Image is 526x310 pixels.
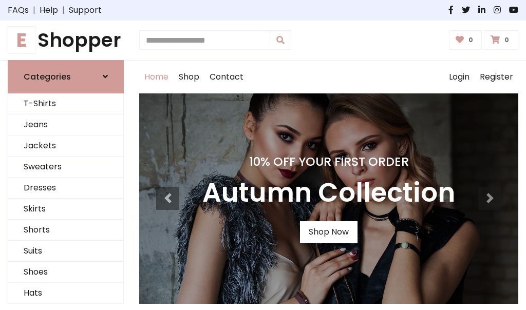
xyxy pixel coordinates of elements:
[8,262,123,283] a: Shoes
[8,241,123,262] a: Suits
[69,4,102,16] a: Support
[8,114,123,135] a: Jeans
[444,61,475,93] a: Login
[8,93,123,114] a: T-Shirts
[8,29,124,52] a: EShopper
[8,283,123,304] a: Hats
[202,154,455,169] h4: 10% Off Your First Order
[8,60,124,93] a: Categories
[300,221,358,243] a: Shop Now
[139,61,174,93] a: Home
[202,177,455,209] h3: Autumn Collection
[8,135,123,157] a: Jackets
[8,29,124,52] h1: Shopper
[466,35,476,45] span: 0
[8,220,123,241] a: Shorts
[8,178,123,199] a: Dresses
[484,30,518,50] a: 0
[8,4,29,16] a: FAQs
[8,26,35,54] span: E
[8,157,123,178] a: Sweaters
[24,72,71,82] h6: Categories
[40,4,58,16] a: Help
[204,61,249,93] a: Contact
[449,30,482,50] a: 0
[502,35,512,45] span: 0
[29,4,40,16] span: |
[58,4,69,16] span: |
[174,61,204,93] a: Shop
[475,61,518,93] a: Register
[8,199,123,220] a: Skirts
